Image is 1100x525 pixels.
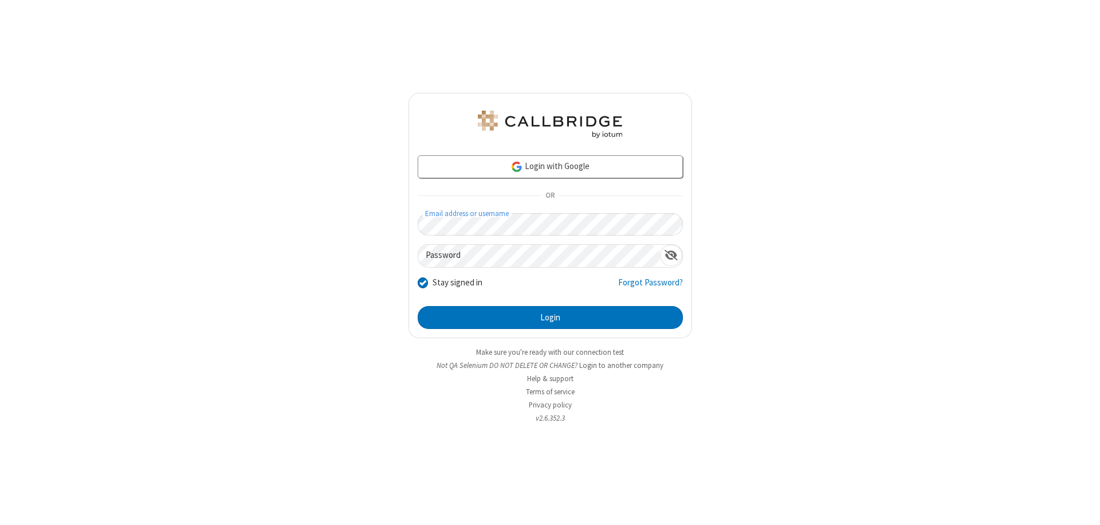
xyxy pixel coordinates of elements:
button: Login [418,306,683,329]
img: QA Selenium DO NOT DELETE OR CHANGE [476,111,624,138]
a: Privacy policy [529,400,572,410]
a: Make sure you're ready with our connection test [476,347,624,357]
a: Login with Google [418,155,683,178]
img: google-icon.png [510,160,523,173]
a: Help & support [527,374,573,383]
input: Email address or username [418,213,683,236]
input: Password [418,245,660,267]
span: OR [541,188,559,204]
li: Not QA Selenium DO NOT DELETE OR CHANGE? [408,360,692,371]
label: Stay signed in [433,276,482,289]
div: Show password [660,245,682,266]
button: Login to another company [579,360,663,371]
a: Terms of service [526,387,575,397]
a: Forgot Password? [618,276,683,298]
li: v2.6.352.3 [408,413,692,424]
